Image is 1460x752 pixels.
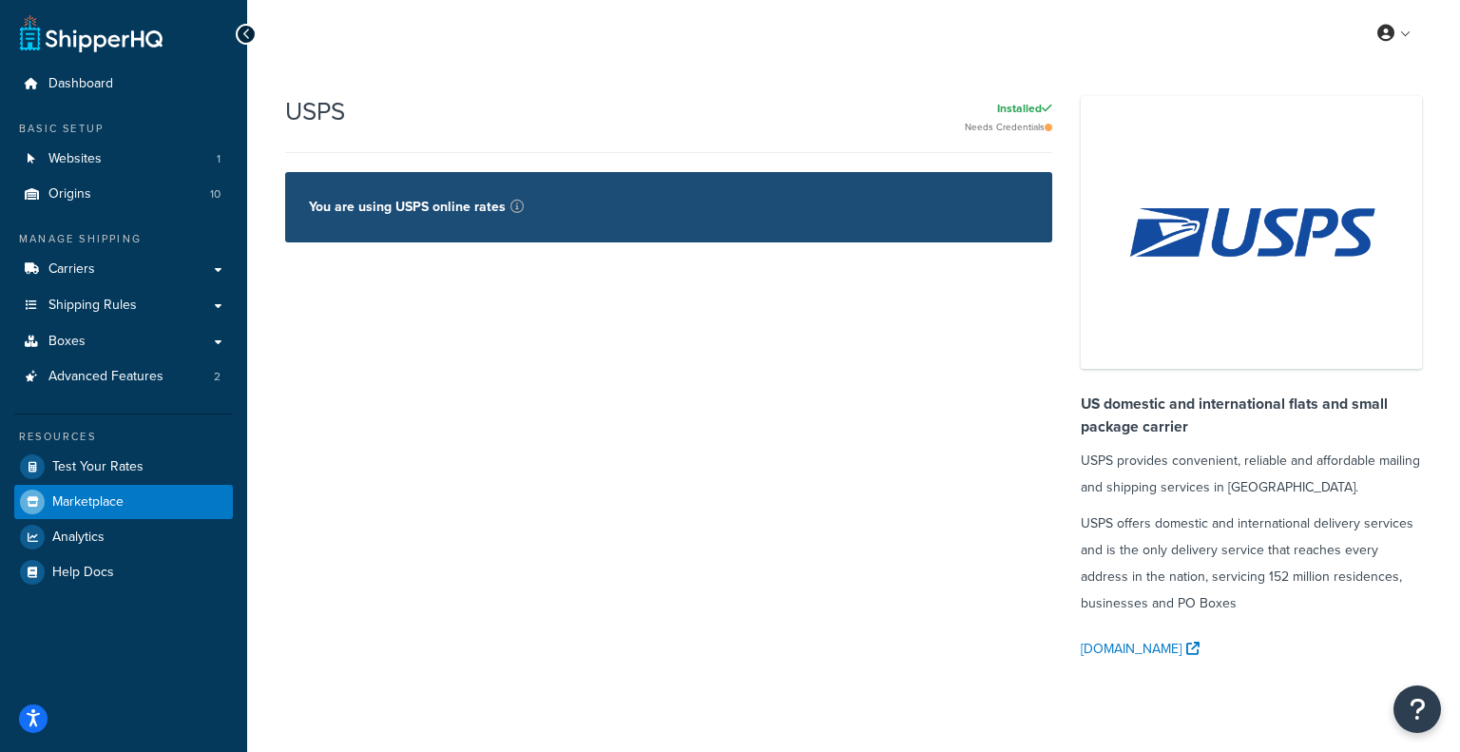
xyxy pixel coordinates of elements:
p: USPS offers domestic and international delivery services and is the only delivery service that re... [1081,511,1422,617]
span: Websites [48,151,102,167]
h2: USPS [285,98,345,125]
a: Marketplace [14,485,233,519]
span: Dashboard [48,76,113,92]
a: Advanced Features2 [14,359,233,395]
span: Carriers [48,261,95,278]
button: Open Resource Center [1393,685,1441,733]
a: Test Your Rates [14,450,233,484]
a: Boxes [14,324,233,359]
div: Needs Credentials [359,122,1052,133]
span: 1 [217,151,221,167]
span: Boxes [48,334,86,350]
li: Websites [14,142,233,177]
a: Shipping Rules [14,288,233,323]
a: Analytics [14,520,233,554]
span: Test Your Rates [52,459,144,475]
p: You are using USPS online rates [309,196,524,219]
a: Carriers [14,252,233,287]
span: 10 [210,186,221,202]
a: Origins10 [14,177,233,212]
a: Websites1 [14,142,233,177]
div: Installed [359,95,1052,122]
div: Basic Setup [14,121,233,137]
a: Help Docs [14,555,233,589]
p: USPS provides convenient, reliable and affordable mailing and shipping services in [GEOGRAPHIC_DA... [1081,448,1422,501]
span: Marketplace [52,494,124,511]
span: Origins [48,186,91,202]
img: app-usps.png [1081,96,1422,369]
div: Resources [14,429,233,445]
span: Advanced Features [48,369,163,385]
a: Dashboard [14,67,233,102]
span: 2 [214,369,221,385]
span: Shipping Rules [48,298,137,314]
a: [DOMAIN_NAME] [1081,636,1204,663]
li: Origins [14,177,233,212]
div: Manage Shipping [14,231,233,247]
span: Analytics [52,530,105,546]
h4: US domestic and international flats and small package carrier [1081,393,1422,438]
li: Advanced Features [14,359,233,395]
span: Help Docs [52,565,114,581]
